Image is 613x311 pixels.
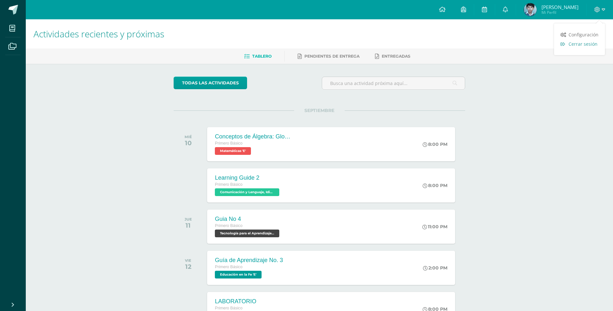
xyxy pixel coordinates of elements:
a: Cerrar sesión [554,39,605,49]
span: Entregadas [382,54,410,59]
div: 10 [185,139,192,147]
span: Primero Básico [215,182,242,187]
span: Primero Básico [215,306,242,310]
img: 4eee16acf979dd6f8c8e8c5c2d1c528a.png [524,3,537,16]
div: Learning Guide 2 [215,174,281,181]
a: Entregadas [375,51,410,61]
span: Primero Básico [215,223,242,228]
div: 8:00 PM [423,183,447,188]
a: Tablero [244,51,272,61]
div: Guía de Aprendizaje No. 3 [215,257,283,264]
div: LABORATORIO [215,298,281,305]
div: VIE [185,258,191,263]
span: Educación en la Fe 'E' [215,271,262,278]
div: 2:00 PM [423,265,447,271]
div: 11 [185,221,192,229]
span: Tecnología para el Aprendizaje y la Comunicación (Informática) 'E' [215,230,279,237]
div: MIÉ [185,135,192,139]
span: Pendientes de entrega [304,54,359,59]
span: Actividades recientes y próximas [34,28,164,40]
span: Matemáticas 'E' [215,147,251,155]
a: Configuración [554,30,605,39]
div: Guia No 4 [215,216,281,222]
a: Pendientes de entrega [298,51,359,61]
span: Primero Básico [215,265,242,269]
span: Cerrar sesión [569,41,598,47]
div: 8:00 PM [423,141,447,147]
input: Busca una actividad próxima aquí... [322,77,465,90]
div: 11:00 PM [422,224,447,230]
span: Mi Perfil [541,10,579,15]
div: Conceptos de Álgebra: Glosario [215,133,292,140]
div: JUE [185,217,192,221]
span: Comunicación y Lenguaje, Idioma Extranjero Inglés 'E' [215,188,279,196]
span: Tablero [252,54,272,59]
div: 12 [185,263,191,270]
span: Configuración [569,32,599,38]
a: todas las Actividades [174,77,247,89]
span: [PERSON_NAME] [541,4,579,10]
span: SEPTIEMBRE [294,108,345,113]
span: Primero Básico [215,141,242,146]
